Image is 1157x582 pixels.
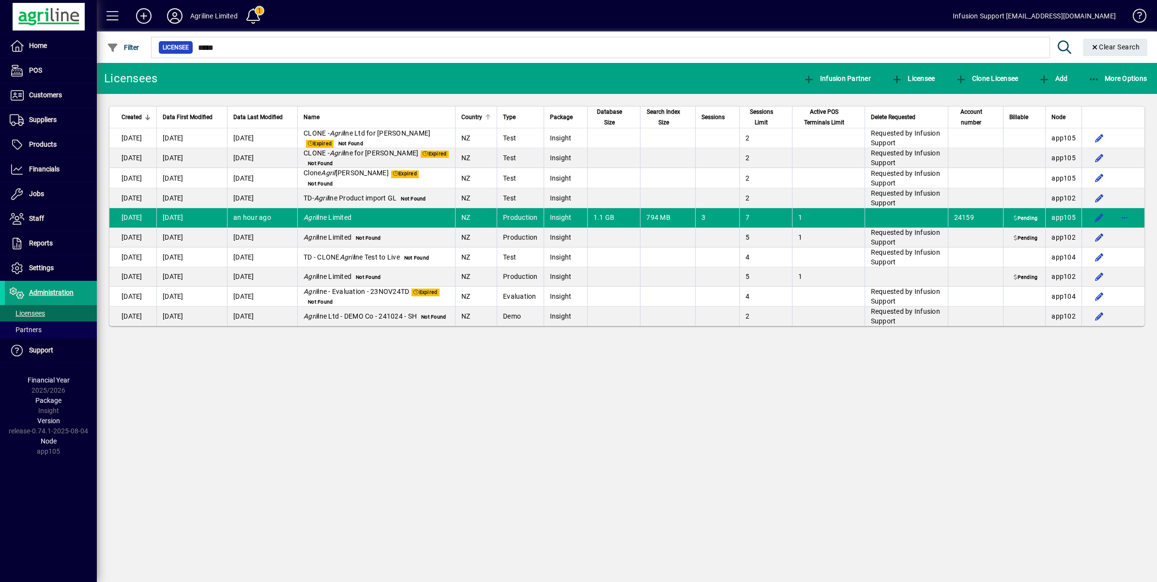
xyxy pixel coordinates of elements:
[233,112,283,123] span: Data Last Modified
[865,188,948,208] td: Requested by Infusion Support
[792,228,865,247] td: 1
[739,267,792,287] td: 5
[948,208,1003,228] td: 24159
[497,247,544,267] td: Test
[5,182,97,206] a: Jobs
[37,417,60,425] span: Version
[1083,39,1148,56] button: Clear
[304,214,318,221] em: Agril
[954,107,989,128] span: Account number
[544,306,587,326] td: Insight
[156,168,227,188] td: [DATE]
[801,70,873,87] button: Infusion Partner
[798,107,859,128] div: Active POS Terminals Limit
[544,128,587,148] td: Insight
[399,195,428,203] span: Not Found
[503,112,538,123] div: Type
[1092,170,1107,186] button: Edit
[336,140,365,148] span: Not Found
[701,112,725,123] span: Sessions
[497,287,544,306] td: Evaluation
[304,312,318,320] em: Agril
[1092,190,1107,206] button: Edit
[156,228,227,247] td: [DATE]
[455,188,497,208] td: NZ
[1117,210,1132,225] button: More options
[314,194,328,202] em: Agril
[29,42,47,49] span: Home
[1051,292,1076,300] span: app104.prod.infusionbusinesssoftware.com
[159,7,190,25] button: Profile
[497,208,544,228] td: Production
[1092,150,1107,166] button: Edit
[29,140,57,148] span: Products
[306,180,335,188] span: Not Found
[792,208,865,228] td: 1
[646,107,689,128] div: Search Index Size
[156,306,227,326] td: [DATE]
[739,247,792,267] td: 4
[304,169,389,177] span: Clone [PERSON_NAME]
[1009,112,1039,123] div: Billable
[5,338,97,363] a: Support
[109,128,156,148] td: [DATE]
[10,326,42,334] span: Partners
[156,267,227,287] td: [DATE]
[646,107,681,128] span: Search Index Size
[109,287,156,306] td: [DATE]
[104,71,157,86] div: Licensees
[156,287,227,306] td: [DATE]
[29,91,62,99] span: Customers
[1092,249,1107,265] button: Edit
[1092,130,1107,146] button: Edit
[1051,312,1076,320] span: app102.prod.infusionbusinesssoftware.com
[41,437,57,445] span: Node
[122,112,151,123] div: Created
[156,208,227,228] td: [DATE]
[354,234,383,242] span: Not Found
[5,256,97,280] a: Settings
[1092,289,1107,304] button: Edit
[865,306,948,326] td: Requested by Infusion Support
[29,214,44,222] span: Staff
[544,208,587,228] td: Insight
[544,168,587,188] td: Insight
[1092,269,1107,284] button: Edit
[550,112,581,123] div: Package
[156,148,227,168] td: [DATE]
[1086,70,1150,87] button: More Options
[306,160,335,168] span: Not Found
[461,112,491,123] div: Country
[5,108,97,132] a: Suppliers
[109,168,156,188] td: [DATE]
[411,289,439,296] span: Expired
[953,70,1020,87] button: Clone Licensee
[865,287,948,306] td: Requested by Infusion Support
[550,112,573,123] span: Package
[891,75,935,82] span: Licensee
[330,149,344,157] em: Agril
[5,83,97,107] a: Customers
[455,208,497,228] td: NZ
[391,170,419,178] span: Expired
[156,247,227,267] td: [DATE]
[227,306,297,326] td: [DATE]
[128,7,159,25] button: Add
[304,288,409,295] span: ine - Evaluation - 23NOV24TD
[109,306,156,326] td: [DATE]
[594,107,626,128] span: Database Size
[871,112,942,123] div: Delete Requested
[227,287,297,306] td: [DATE]
[109,208,156,228] td: [DATE]
[497,306,544,326] td: Demo
[5,59,97,83] a: POS
[354,274,383,281] span: Not Found
[497,188,544,208] td: Test
[455,287,497,306] td: NZ
[163,112,221,123] div: Data First Modified
[953,8,1116,24] div: Infusion Support [EMAIL_ADDRESS][DOMAIN_NAME]
[1051,273,1076,280] span: app102.prod.infusionbusinesssoftware.com
[1012,274,1039,281] span: Pending
[455,267,497,287] td: NZ
[1036,70,1070,87] button: Add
